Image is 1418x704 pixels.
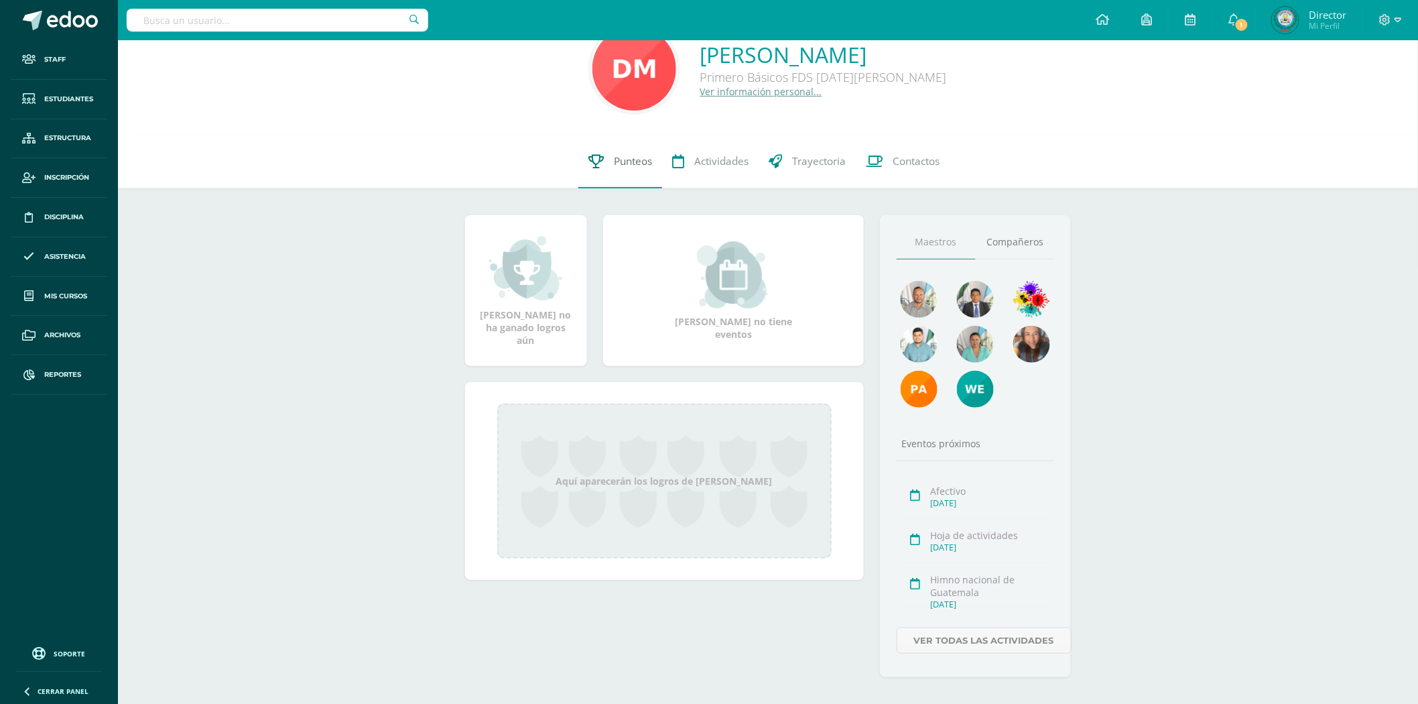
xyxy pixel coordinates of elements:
a: Contactos [856,135,950,188]
span: Inscripción [44,172,89,183]
a: Punteos [578,135,662,188]
img: b8d5b8d59f92ea0697b774e3ac857430.png [901,281,938,318]
img: 648d3fb031ec89f861c257ccece062c1.png [1272,7,1299,34]
span: Contactos [893,154,940,168]
img: 4ab37a039bbfcfc22799fcd817fbc8de.png [957,281,994,318]
input: Busca un usuario... [127,9,428,32]
img: event_small.png [697,241,770,308]
img: achievement_small.png [489,235,562,302]
a: Compañeros [976,225,1055,259]
a: Archivos [11,316,107,355]
a: Staff [11,40,107,80]
a: Maestros [897,225,976,259]
a: Disciplina [11,198,107,237]
span: Estudiantes [44,94,93,105]
div: Primero Básicos FDS [DATE][PERSON_NAME] [700,69,947,85]
div: [PERSON_NAME] no ha ganado logros aún [478,235,574,347]
span: Staff [44,54,66,65]
div: Eventos próximos [897,437,1055,450]
div: [DATE] [931,599,1051,610]
div: [DATE] [931,497,1051,509]
a: Actividades [662,135,759,188]
a: Reportes [11,355,107,395]
a: Ver todas las actividades [897,628,1072,654]
span: Asistencia [44,251,86,262]
span: Disciplina [44,212,84,223]
div: Hoja de actividades [931,529,1051,542]
div: Himno nacional de Guatemala [931,573,1051,599]
a: Estudiantes [11,80,107,119]
span: Reportes [44,369,81,380]
a: Soporte [16,644,102,662]
img: 1392ff8e09ac0c72b2d8665e962cc730.png [592,27,676,111]
img: c490b80d80e9edf85c435738230cd812.png [1013,281,1050,318]
div: [PERSON_NAME] no tiene eventos [666,241,800,341]
div: Aquí aparecerán los logros de [PERSON_NAME] [497,404,832,559]
img: d1e2fc7ad16fca5d19d5e684d4f81f6b.png [901,371,938,408]
img: d53a6cbdd07aaf83c60ff9fb8bbf0950.png [1013,326,1050,363]
a: Mis cursos [11,277,107,316]
span: Director [1309,8,1346,21]
a: Asistencia [11,237,107,277]
span: 1 [1234,17,1248,32]
img: 6be2b2835710ecb25b89c5d5d0c4e8a5.png [957,326,994,363]
span: Mi Perfil [1309,20,1346,32]
img: 847d1a1eb1634d3f3c540d129adfc7f2.png [957,371,994,408]
span: Archivos [44,330,80,341]
a: [PERSON_NAME] [700,40,947,69]
span: Trayectoria [792,154,846,168]
a: Ver información personal... [700,85,822,98]
span: Estructura [44,133,91,143]
span: Actividades [694,154,749,168]
a: Trayectoria [759,135,856,188]
img: 0f63e8005e7200f083a8d258add6f512.png [901,326,938,363]
span: Soporte [54,649,86,658]
a: Estructura [11,119,107,159]
span: Mis cursos [44,291,87,302]
div: Afectivo [931,485,1051,497]
span: Punteos [614,154,652,168]
a: Inscripción [11,158,107,198]
span: Cerrar panel [38,687,88,696]
div: [DATE] [931,542,1051,553]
